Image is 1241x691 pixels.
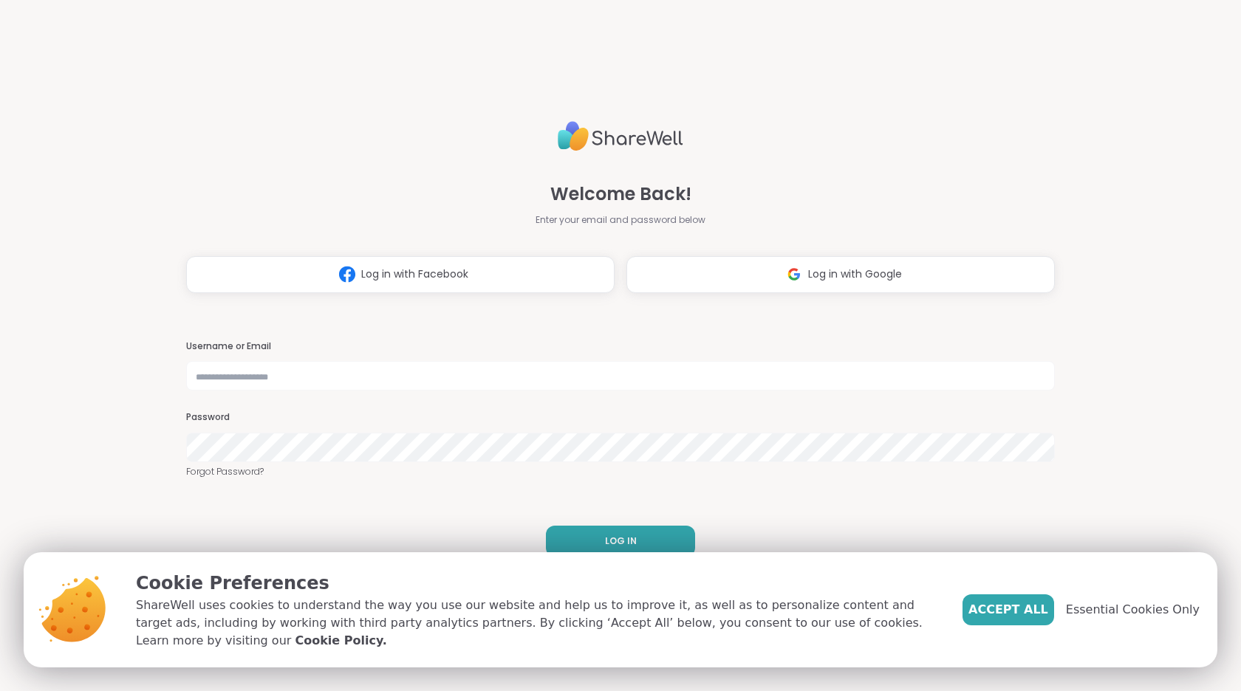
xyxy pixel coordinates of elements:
button: Accept All [963,594,1054,625]
p: Cookie Preferences [136,570,939,597]
button: Log in with Google [626,256,1055,293]
span: Log in with Facebook [361,267,468,282]
a: Forgot Password? [186,465,1055,478]
span: Essential Cookies Only [1066,601,1200,619]
button: LOG IN [546,526,695,557]
a: Cookie Policy. [295,632,386,650]
p: ShareWell uses cookies to understand the way you use our website and help us to improve it, as we... [136,597,939,650]
h3: Password [186,411,1055,424]
img: ShareWell Logo [558,115,683,157]
span: Accept All [968,601,1048,619]
img: ShareWell Logomark [333,261,361,288]
span: Log in with Google [808,267,902,282]
img: ShareWell Logomark [780,261,808,288]
span: Welcome Back! [550,181,691,207]
h3: Username or Email [186,340,1055,353]
button: Log in with Facebook [186,256,615,293]
span: LOG IN [605,534,637,548]
span: Enter your email and password below [536,213,705,227]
